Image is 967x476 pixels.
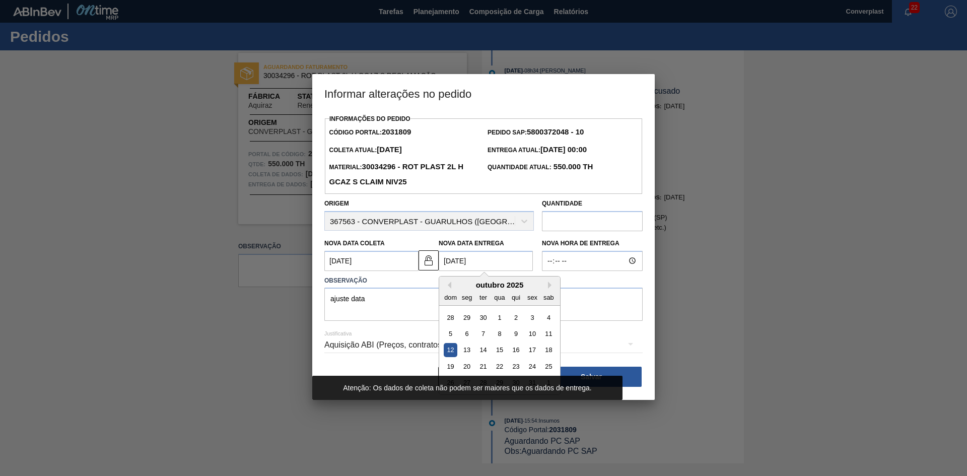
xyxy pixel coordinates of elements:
[476,290,490,304] div: ter
[493,327,506,341] div: Choose quarta-feira, 8 de outubro de 2025
[525,360,539,373] div: Choose sexta-feira, 24 de outubro de 2025
[444,343,457,357] div: Choose domingo, 12 de outubro de 2025
[525,310,539,324] div: Choose sexta-feira, 3 de outubro de 2025
[444,290,457,304] div: dom
[444,360,457,373] div: Choose domingo, 19 de outubro de 2025
[442,309,557,390] div: month 2025-10
[444,282,451,289] button: Previous Month
[324,200,349,207] font: Origem
[542,343,556,357] div: Choose sábado, 18 de outubro de 2025
[476,360,490,373] div: Choose terça-feira, 21 de outubro de 2025
[488,147,540,154] font: Entrega Atual:
[423,254,435,266] img: unlocked
[439,240,504,247] font: Nova Data Entrega
[541,367,642,387] button: Salvar
[542,290,556,304] div: sab
[419,250,439,270] button: unlocked
[324,251,419,271] input: dd/mm/aaaa
[527,127,584,136] font: 5800372048 - 10
[329,164,362,171] font: Material:
[329,129,381,136] font: Código Portal:
[377,145,402,154] font: [DATE]
[329,162,463,186] font: 30034296 - ROT PLAST 2L H GCAZ S CLAIM NIV25
[509,343,523,357] div: Choose quinta-feira, 16 de outubro de 2025
[460,360,474,373] div: Choose segunda-feira, 20 de outubro de 2025
[554,162,593,171] font: 550.000 TH
[324,288,643,321] textarea: ajuste data
[493,343,506,357] div: Choose quarta-feira, 15 de outubro de 2025
[581,373,602,381] font: Salvar
[542,310,556,324] div: Choose sábado, 4 de outubro de 2025
[542,240,619,247] font: Nova Hora de Entrega
[382,127,411,136] font: 2031809
[329,147,377,154] font: Coleta Atual:
[438,367,539,387] button: Fechar
[542,200,582,207] font: Quantidade
[476,310,490,324] div: Choose terça-feira, 30 de setembro de 2025
[542,327,556,341] div: Choose sábado, 11 de outubro de 2025
[460,343,474,357] div: Choose segunda-feira, 13 de outubro de 2025
[488,129,527,136] font: Pedido SAP:
[329,115,410,122] font: Informações do Pedido
[476,327,490,341] div: Choose terça-feira, 7 de outubro de 2025
[509,360,523,373] div: Choose quinta-feira, 23 de outubro de 2025
[540,145,587,154] font: [DATE] 00:00
[525,343,539,357] div: Choose sexta-feira, 17 de outubro de 2025
[324,240,385,247] font: Nova Data Coleta
[525,290,539,304] div: sex
[476,343,490,357] div: Choose terça-feira, 14 de outubro de 2025
[525,327,539,341] div: Choose sexta-feira, 10 de outubro de 2025
[444,327,457,341] div: Choose domingo, 5 de outubro de 2025
[509,290,523,304] div: qui
[460,290,474,304] div: seg
[324,341,462,349] font: Aquisição ABI (Preços, contratos, etc.)
[509,310,523,324] div: Choose quinta-feira, 2 de outubro de 2025
[343,384,591,392] font: Atenção: Os dados de coleta não podem ser maiores que os dados de entrega.
[493,310,506,324] div: Choose quarta-feira, 1 de outubro de 2025
[439,281,560,289] div: outubro 2025
[493,360,506,373] div: Choose quarta-feira, 22 de outubro de 2025
[488,164,551,171] font: Quantidade Atual:
[460,310,474,324] div: Choose segunda-feira, 29 de setembro de 2025
[324,277,367,284] font: Observação
[460,327,474,341] div: Choose segunda-feira, 6 de outubro de 2025
[444,310,457,324] div: Choose domingo, 28 de setembro de 2025
[324,88,471,100] font: Informar alterações no pedido
[509,327,523,341] div: Choose quinta-feira, 9 de outubro de 2025
[548,282,555,289] button: Next Month
[439,251,533,271] input: dd/mm/aaaa
[542,360,556,373] div: Choose sábado, 25 de outubro de 2025
[493,290,506,304] div: qua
